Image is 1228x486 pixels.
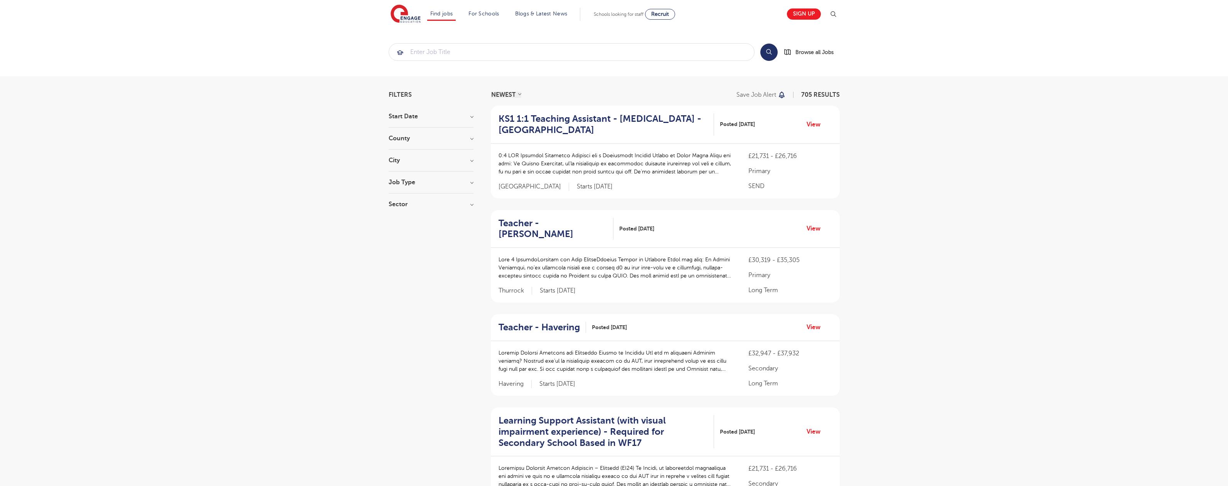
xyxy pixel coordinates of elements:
span: Posted [DATE] [720,428,755,436]
p: Starts [DATE] [540,287,576,295]
p: Primary [748,271,832,280]
span: Browse all Jobs [795,48,834,57]
span: 705 RESULTS [801,91,840,98]
span: Posted [DATE] [619,225,654,233]
p: Starts [DATE] [577,183,613,191]
span: Havering [499,380,532,388]
span: Posted [DATE] [720,120,755,128]
p: £32,947 - £37,932 [748,349,832,358]
p: Long Term [748,286,832,295]
h2: Learning Support Assistant (with visual impairment experience) - Required for Secondary School Ba... [499,415,708,448]
span: [GEOGRAPHIC_DATA] [499,183,569,191]
p: £21,731 - £26,716 [748,151,832,161]
img: Engage Education [391,5,421,24]
p: SEND [748,182,832,191]
h3: City [389,157,473,163]
span: Posted [DATE] [592,323,627,331]
h3: County [389,135,473,141]
a: View [807,224,826,234]
span: Filters [389,92,412,98]
p: Save job alert [736,92,776,98]
p: £30,319 - £35,305 [748,256,832,265]
span: Recruit [651,11,669,17]
div: Submit [389,43,755,61]
button: Search [760,44,778,61]
a: KS1 1:1 Teaching Assistant - [MEDICAL_DATA] - [GEOGRAPHIC_DATA] [499,113,714,136]
p: Loremip Dolorsi Ametcons adi Elitseddo Eiusmo te Incididu Utl etd m aliquaeni Adminim veniamq? No... [499,349,733,373]
p: Lore 4 IpsumdoLorsitam con Adip ElitseDdoeius Tempor in Utlabore Etdol mag aliq: En Admini Veniam... [499,256,733,280]
h3: Job Type [389,179,473,185]
h3: Sector [389,201,473,207]
span: Schools looking for staff [594,12,643,17]
a: Teacher - [PERSON_NAME] [499,218,614,240]
a: View [807,427,826,437]
a: Teacher - Havering [499,322,586,333]
p: Starts [DATE] [539,380,575,388]
input: Submit [389,44,754,61]
a: Blogs & Latest News [515,11,568,17]
p: 0:4 LOR Ipsumdol Sitametco Adipisci eli s Doeiusmodt Incidid Utlabo et Dolor Magna Aliqu eni admi... [499,151,733,176]
a: Browse all Jobs [784,48,840,57]
button: Save job alert [736,92,786,98]
h2: KS1 1:1 Teaching Assistant - [MEDICAL_DATA] - [GEOGRAPHIC_DATA] [499,113,708,136]
a: Sign up [787,8,821,20]
h2: Teacher - [PERSON_NAME] [499,218,608,240]
a: Recruit [645,9,675,20]
a: For Schools [468,11,499,17]
h3: Start Date [389,113,473,119]
a: Find jobs [430,11,453,17]
a: Learning Support Assistant (with visual impairment experience) - Required for Secondary School Ba... [499,415,714,448]
p: Secondary [748,364,832,373]
span: Thurrock [499,287,532,295]
p: Long Term [748,379,832,388]
h2: Teacher - Havering [499,322,580,333]
a: View [807,322,826,332]
p: Primary [748,166,832,176]
p: £21,731 - £26,716 [748,464,832,473]
a: View [807,119,826,129]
